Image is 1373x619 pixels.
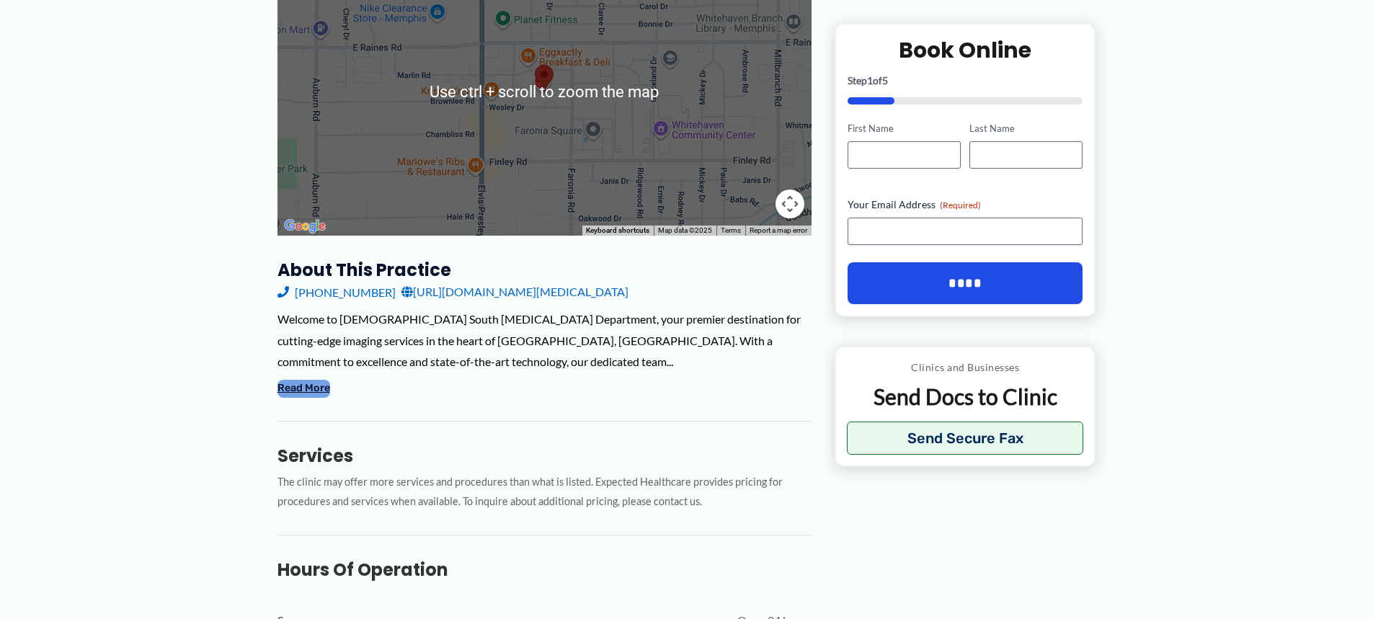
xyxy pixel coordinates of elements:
a: Report a map error [750,226,807,234]
span: 5 [882,74,888,86]
a: Open this area in Google Maps (opens a new window) [281,217,329,236]
a: [PHONE_NUMBER] [277,281,396,303]
a: [URL][DOMAIN_NAME][MEDICAL_DATA] [401,281,628,303]
img: Google [281,217,329,236]
label: Your Email Address [848,197,1083,212]
span: 1 [867,74,873,86]
h2: Book Online [848,36,1083,64]
p: Send Docs to Clinic [847,383,1084,411]
span: (Required) [940,200,981,210]
p: Clinics and Businesses [847,358,1084,377]
h3: About this practice [277,259,812,281]
div: Welcome to [DEMOGRAPHIC_DATA] South [MEDICAL_DATA] Department, your premier destination for cutti... [277,308,812,373]
label: Last Name [969,122,1083,135]
label: First Name [848,122,961,135]
p: The clinic may offer more services and procedures than what is listed. Expected Healthcare provid... [277,473,812,512]
button: Read More [277,380,330,397]
span: Map data ©2025 [658,226,712,234]
p: Step of [848,76,1083,86]
h3: Services [277,445,812,467]
h3: Hours of Operation [277,558,812,581]
button: Map camera controls [776,190,804,218]
a: Terms [721,226,741,234]
button: Keyboard shortcuts [586,226,649,236]
button: Send Secure Fax [847,422,1084,455]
